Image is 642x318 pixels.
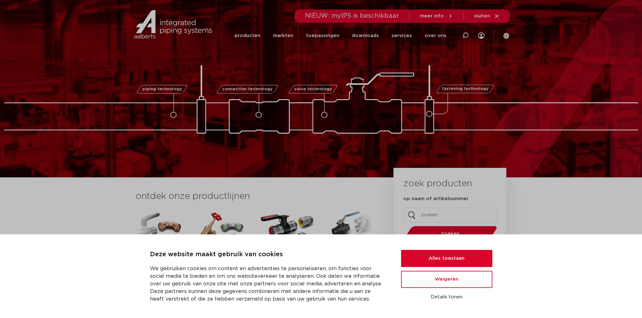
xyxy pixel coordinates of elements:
button: zoeken [401,226,499,242]
p: We gebruiken cookies om content en advertenties te personaliseren, om functies voor social media ... [150,265,386,303]
h3: ontdek onze productlijnen [136,190,372,203]
span: zoeken [420,231,481,236]
span: fastening technology [442,87,489,91]
a: meer info [420,13,453,19]
span: connection technology [222,87,272,91]
label: op naam of artikelnummer [403,196,469,202]
span: meer info [420,14,444,18]
div: my IPS [478,23,484,48]
a: services [392,23,412,48]
a: over ons [425,23,446,48]
a: toepassingen [306,23,339,48]
h3: zoek producten [403,177,472,190]
button: Alles toestaan [401,250,492,267]
a: markten [273,23,293,48]
a: VSHShurjoint [326,209,383,306]
span: NIEUW: myIPS is beschikbaar [305,13,399,19]
input: zoeken [403,208,496,222]
a: sluiten [474,13,500,19]
span: valve technology [294,87,332,91]
a: downloads [352,23,379,48]
p: Deze website maakt gebruik van cookies [150,250,386,260]
a: producten [235,23,260,48]
a: VSHSudoPress [193,209,250,306]
button: Weigeren [401,271,492,288]
span: sluiten [474,14,490,18]
a: VSHPowerPress [259,209,316,306]
nav: Menu [235,23,446,48]
button: Details tonen [401,292,492,302]
span: piping technology [142,87,182,91]
a: VSHXPress [126,209,183,306]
